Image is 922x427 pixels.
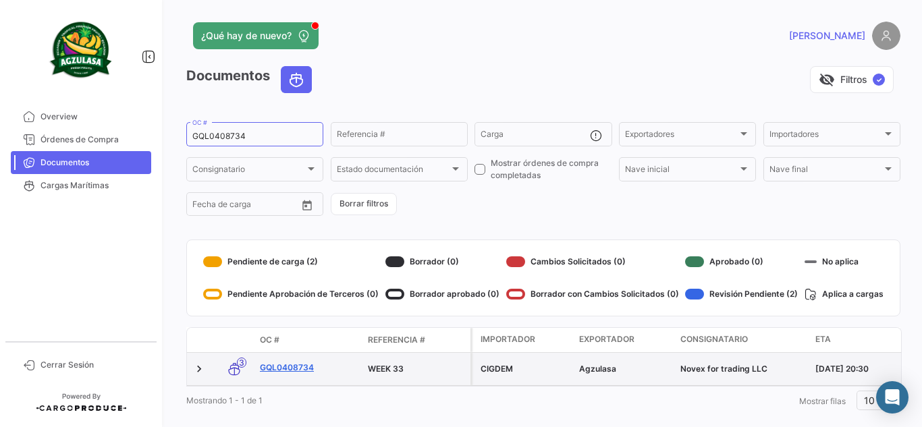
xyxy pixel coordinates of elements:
[186,395,263,405] span: Mostrando 1 - 1 de 1
[192,202,217,211] input: Desde
[362,329,470,351] datatable-header-cell: Referencia #
[40,111,146,123] span: Overview
[385,251,499,273] div: Borrador (0)
[385,283,499,305] div: Borrador aprobado (0)
[625,132,738,141] span: Exportadores
[40,359,146,371] span: Cerrar Sesión
[481,333,535,345] span: Importador
[368,363,465,375] div: WEEK 33
[675,328,810,352] datatable-header-cell: Consignatario
[193,22,319,49] button: ¿Qué hay de nuevo?
[472,328,574,352] datatable-header-cell: Importador
[237,358,246,368] span: 3
[805,283,884,305] div: Aplica a cargas
[873,74,885,86] span: ✓
[815,333,831,345] span: ETA
[506,251,679,273] div: Cambios Solicitados (0)
[799,396,846,406] span: Mostrar filas
[226,202,276,211] input: Hasta
[805,251,884,273] div: No aplica
[574,328,675,352] datatable-header-cell: Exportador
[11,105,151,128] a: Overview
[368,334,425,346] span: Referencia #
[810,328,911,352] datatable-header-cell: ETA
[203,251,379,273] div: Pendiente de carga (2)
[579,363,670,375] div: Agzulasa
[625,167,738,176] span: Nave inicial
[685,283,798,305] div: Revisión Pendiente (2)
[297,195,317,215] button: Open calendar
[11,128,151,151] a: Órdenes de Compra
[337,167,450,176] span: Estado documentación
[40,156,146,169] span: Documentos
[260,334,279,346] span: OC #
[685,251,798,273] div: Aprobado (0)
[331,193,397,215] button: Borrar filtros
[872,22,900,50] img: placeholder-user.png
[864,395,875,406] span: 10
[214,335,254,345] datatable-header-cell: Modo de Transporte
[815,363,906,375] div: [DATE] 20:30
[40,179,146,192] span: Cargas Marítimas
[680,364,767,374] span: Novex for trading LLC
[491,157,612,181] span: Mostrar órdenes de compra completadas
[254,329,362,351] datatable-header-cell: OC #
[579,333,634,345] span: Exportador
[201,29,292,42] span: ¿Qué hay de nuevo?
[192,167,305,176] span: Consignatario
[769,132,882,141] span: Importadores
[680,333,748,345] span: Consignatario
[47,16,115,84] img: agzulasa-logo.png
[186,66,316,93] h3: Documentos
[203,283,379,305] div: Pendiente Aprobación de Terceros (0)
[810,66,894,93] button: visibility_offFiltros✓
[40,134,146,146] span: Órdenes de Compra
[11,174,151,197] a: Cargas Marítimas
[11,151,151,174] a: Documentos
[769,167,882,176] span: Nave final
[192,362,206,376] a: Expand/Collapse Row
[789,29,865,42] span: [PERSON_NAME]
[819,72,835,88] span: visibility_off
[506,283,679,305] div: Borrador con Cambios Solicitados (0)
[481,363,568,375] div: CIGDEM
[260,362,357,374] a: GQL0408734
[876,381,909,414] div: Abrir Intercom Messenger
[281,67,311,92] button: Ocean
